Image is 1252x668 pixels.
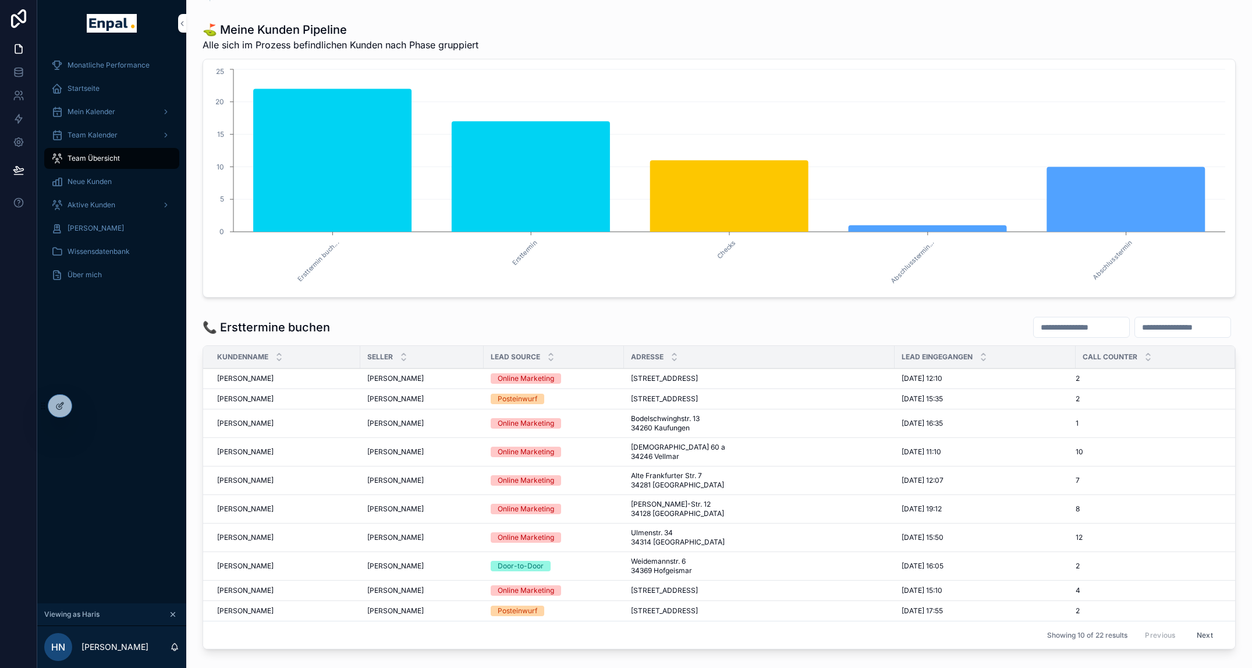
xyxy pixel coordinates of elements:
a: [STREET_ADDRESS] [631,586,888,595]
span: [PERSON_NAME] [217,606,274,616]
a: [PERSON_NAME] [217,504,353,514]
span: Viewing as Haris [44,610,100,619]
a: [DATE] 19:12 [902,504,1069,514]
span: [DATE] 11:10 [902,447,941,457]
span: 1 [1076,419,1079,428]
a: [PERSON_NAME] [217,476,353,485]
a: Startseite [44,78,179,99]
span: Bodelschwinghstr. 13 34260 Kaufungen [631,414,760,433]
span: 4 [1076,586,1080,595]
a: [PERSON_NAME] [367,476,477,485]
a: Aktive Kunden [44,195,179,215]
div: Online Marketing [498,504,554,514]
div: Online Marketing [498,475,554,486]
text: Abschlusstermin [1091,239,1134,282]
a: [PERSON_NAME] [217,374,353,383]
a: Bodelschwinghstr. 13 34260 Kaufungen [631,414,888,433]
button: Next [1189,626,1221,644]
a: [STREET_ADDRESS] [631,374,888,383]
a: [DATE] 15:50 [902,533,1069,542]
span: 10 [1076,447,1083,457]
span: Monatliche Performance [68,61,150,70]
a: Team Übersicht [44,148,179,169]
tspan: 25 [216,67,224,76]
a: [PERSON_NAME] [367,374,477,383]
a: Online Marketing [491,373,617,384]
div: Online Marketing [498,373,554,384]
span: [PERSON_NAME] [367,586,424,595]
span: Neue Kunden [68,177,112,186]
a: [PERSON_NAME]-Str. 12 34128 [GEOGRAPHIC_DATA] [631,500,888,518]
a: Online Marketing [491,418,617,429]
a: [DATE] 12:10 [902,374,1069,383]
a: Neue Kunden [44,171,179,192]
a: [STREET_ADDRESS] [631,394,888,404]
span: [PERSON_NAME]-Str. 12 34128 [GEOGRAPHIC_DATA] [631,500,806,518]
span: Team Übersicht [68,154,120,163]
span: [PERSON_NAME] [367,447,424,457]
span: [DATE] 12:07 [902,476,944,485]
span: [PERSON_NAME] [367,561,424,571]
a: [PERSON_NAME] [367,606,477,616]
span: 2 [1076,606,1080,616]
span: [DATE] 19:12 [902,504,942,514]
text: Ersttermin buch... [296,239,340,283]
span: [PERSON_NAME] [68,224,124,233]
span: Aktive Kunden [68,200,115,210]
a: 2 [1076,561,1221,571]
a: Online Marketing [491,585,617,596]
div: Online Marketing [498,532,554,543]
div: Online Marketing [498,418,554,429]
a: [DEMOGRAPHIC_DATA] 60 a 34246 Vellmar [631,443,888,461]
span: 12 [1076,533,1083,542]
span: [PERSON_NAME] [217,394,274,404]
a: [PERSON_NAME] [217,394,353,404]
tspan: 20 [215,97,224,106]
a: Posteinwurf [491,606,617,616]
a: [PERSON_NAME] [367,419,477,428]
a: Online Marketing [491,447,617,457]
span: [PERSON_NAME] [367,394,424,404]
a: [PERSON_NAME] [367,447,477,457]
span: 8 [1076,504,1080,514]
h1: 📞 Ersttermine buchen [203,319,330,335]
span: [PERSON_NAME] [367,374,424,383]
a: [PERSON_NAME] [217,606,353,616]
a: Online Marketing [491,504,617,514]
span: [PERSON_NAME] [217,419,274,428]
img: App logo [87,14,136,33]
span: [PERSON_NAME] [217,504,274,514]
span: 7 [1076,476,1080,485]
a: Door-to-Door [491,561,617,571]
a: [PERSON_NAME] [217,586,353,595]
a: [PERSON_NAME] [367,561,477,571]
span: Call Counter [1083,352,1137,362]
span: HN [51,640,65,654]
span: Mein Kalender [68,107,115,116]
div: Posteinwurf [498,394,537,404]
div: Online Marketing [498,585,554,596]
span: Lead Eingegangen [902,352,973,362]
span: [DATE] 15:10 [902,586,942,595]
a: [DATE] 15:35 [902,394,1069,404]
span: Adresse [631,352,664,362]
span: Alle sich im Prozess befindlichen Kunden nach Phase gruppiert [203,38,478,52]
a: 2 [1076,606,1221,616]
tspan: 10 [217,162,224,171]
a: 1 [1076,419,1221,428]
span: [STREET_ADDRESS] [631,606,698,616]
a: [DATE] 15:10 [902,586,1069,595]
span: [PERSON_NAME] [367,504,424,514]
a: [DATE] 16:35 [902,419,1069,428]
span: Ulmenstr. 34 34314 [GEOGRAPHIC_DATA] [631,528,768,547]
a: 2 [1076,394,1221,404]
a: Online Marketing [491,475,617,486]
a: 12 [1076,533,1221,542]
span: [PERSON_NAME] [217,561,274,571]
span: Über mich [68,270,102,280]
text: Checks [715,239,737,260]
span: [STREET_ADDRESS] [631,374,698,383]
a: [PERSON_NAME] [44,218,179,239]
span: [DEMOGRAPHIC_DATA] 60 a 34246 Vellmar [631,443,775,461]
a: 4 [1076,586,1221,595]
